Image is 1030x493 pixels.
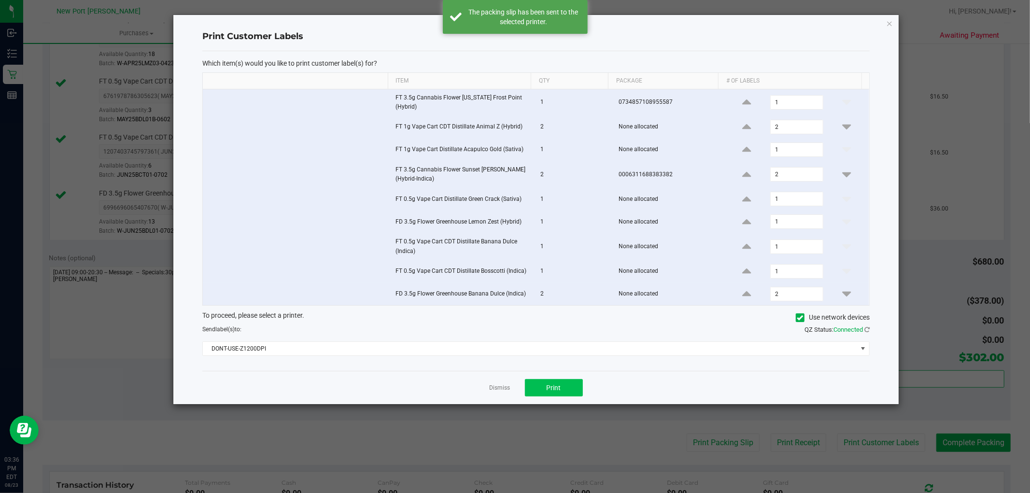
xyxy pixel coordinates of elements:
td: None allocated [613,283,724,305]
td: 1 [535,188,613,211]
td: None allocated [613,233,724,260]
button: Print [525,379,583,396]
td: 1 [535,89,613,116]
a: Dismiss [490,384,510,392]
td: 0006311688383382 [613,161,724,188]
td: FT 0.5g Vape Cart Distillate Green Crack (Sativa) [390,188,535,211]
td: FT 0.5g Vape Cart CDT Distillate Bosscotti (Indica) [390,260,535,283]
td: None allocated [613,188,724,211]
td: None allocated [613,116,724,139]
span: Send to: [202,326,241,333]
span: Print [547,384,561,392]
td: FT 3.5g Cannabis Flower [US_STATE] Frost Point (Hybrid) [390,89,535,116]
td: FD 3.5g Flower Greenhouse Banana Dulce (Indica) [390,283,535,305]
td: FT 0.5g Vape Cart CDT Distillate Banana Dulce (Indica) [390,233,535,260]
span: label(s) [215,326,235,333]
h4: Print Customer Labels [202,30,870,43]
td: None allocated [613,260,724,283]
td: 1 [535,233,613,260]
th: Qty [531,73,608,89]
td: 0734857108955587 [613,89,724,116]
td: 2 [535,116,613,139]
div: The packing slip has been sent to the selected printer. [467,7,580,27]
th: Package [608,73,718,89]
label: Use network devices [796,312,870,323]
td: None allocated [613,139,724,161]
td: 1 [535,260,613,283]
td: 2 [535,283,613,305]
th: # of labels [718,73,861,89]
td: FT 3.5g Cannabis Flower Sunset [PERSON_NAME] (Hybrid-Indica) [390,161,535,188]
td: FD 3.5g Flower Greenhouse Lemon Zest (Hybrid) [390,211,535,233]
td: 1 [535,211,613,233]
td: None allocated [613,211,724,233]
div: To proceed, please select a printer. [195,310,877,325]
td: 1 [535,139,613,161]
span: Connected [833,326,863,333]
p: Which item(s) would you like to print customer label(s) for? [202,59,870,68]
th: Item [388,73,531,89]
span: DONT-USE-Z1200DPI [203,342,857,355]
td: FT 1g Vape Cart CDT Distillate Animal Z (Hybrid) [390,116,535,139]
td: 2 [535,161,613,188]
span: QZ Status: [804,326,870,333]
td: FT 1g Vape Cart Distillate Acapulco Gold (Sativa) [390,139,535,161]
iframe: Resource center [10,416,39,445]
